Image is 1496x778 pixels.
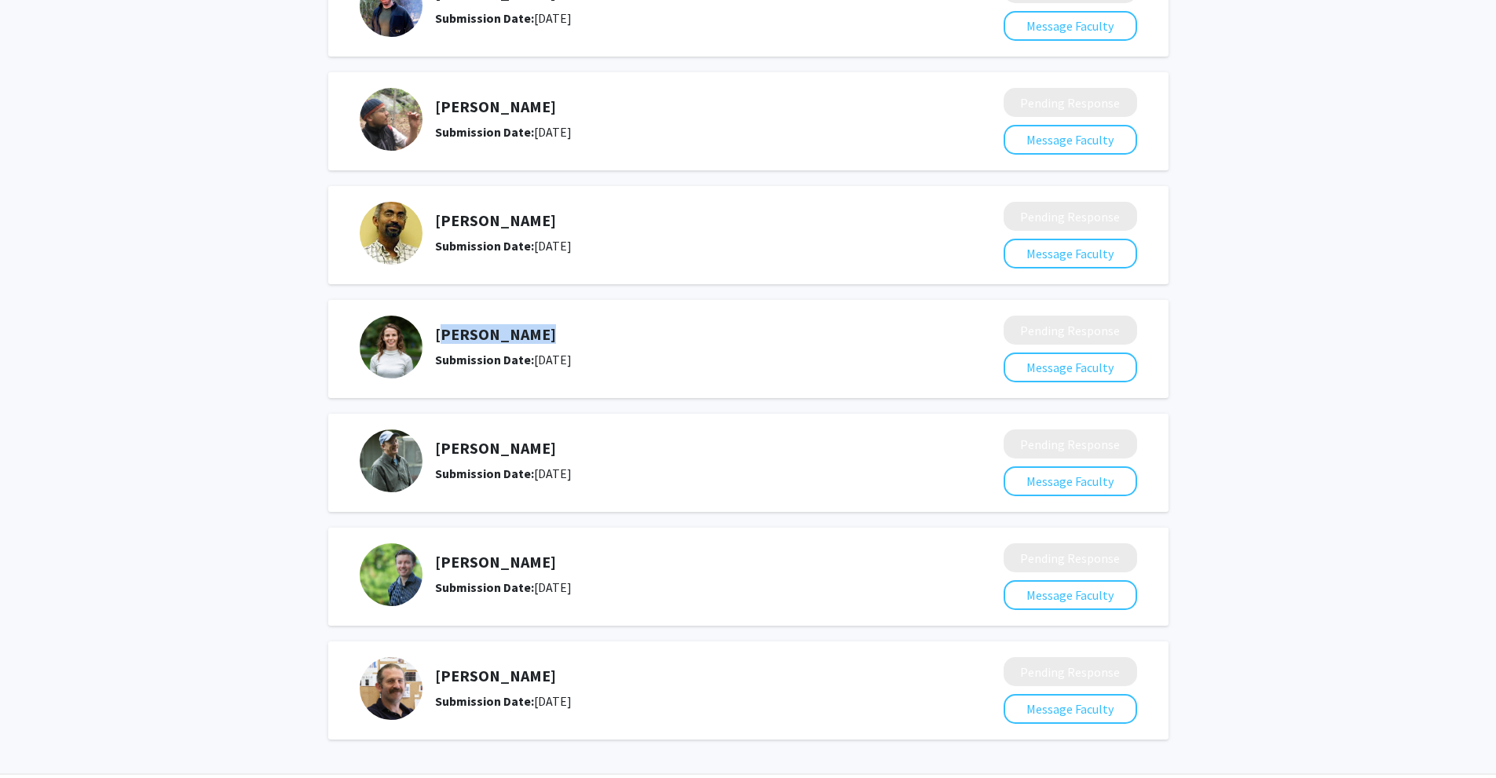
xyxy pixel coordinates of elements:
b: Submission Date: [435,124,534,140]
div: [DATE] [435,578,920,597]
a: Message Faculty [1004,587,1137,603]
a: Message Faculty [1004,132,1137,148]
h5: [PERSON_NAME] [435,553,920,572]
h5: [PERSON_NAME] [435,211,920,230]
button: Pending Response [1004,202,1137,231]
b: Submission Date: [435,10,534,26]
b: Submission Date: [435,579,534,595]
button: Message Faculty [1004,125,1137,155]
div: [DATE] [435,350,920,369]
b: Submission Date: [435,238,534,254]
button: Pending Response [1004,429,1137,458]
img: Profile Picture [360,316,422,378]
b: Submission Date: [435,466,534,481]
a: Message Faculty [1004,701,1137,717]
button: Message Faculty [1004,239,1137,268]
iframe: Chat [12,707,67,766]
b: Submission Date: [435,352,534,367]
button: Message Faculty [1004,694,1137,724]
img: Profile Picture [360,657,422,720]
div: [DATE] [435,236,920,255]
button: Pending Response [1004,88,1137,117]
h5: [PERSON_NAME] [435,667,920,685]
div: [DATE] [435,692,920,710]
img: Profile Picture [360,429,422,492]
a: Message Faculty [1004,18,1137,34]
button: Message Faculty [1004,11,1137,41]
button: Message Faculty [1004,352,1137,382]
button: Pending Response [1004,543,1137,572]
div: [DATE] [435,122,920,141]
img: Profile Picture [360,543,422,606]
h5: [PERSON_NAME] [435,439,920,458]
img: Profile Picture [360,202,422,265]
a: Message Faculty [1004,246,1137,261]
img: Profile Picture [360,88,422,151]
h5: [PERSON_NAME] [435,325,920,344]
div: [DATE] [435,464,920,483]
div: [DATE] [435,9,920,27]
button: Message Faculty [1004,466,1137,496]
button: Pending Response [1004,316,1137,345]
a: Message Faculty [1004,473,1137,489]
h5: [PERSON_NAME] [435,97,920,116]
button: Message Faculty [1004,580,1137,610]
b: Submission Date: [435,693,534,709]
button: Pending Response [1004,657,1137,686]
a: Message Faculty [1004,360,1137,375]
